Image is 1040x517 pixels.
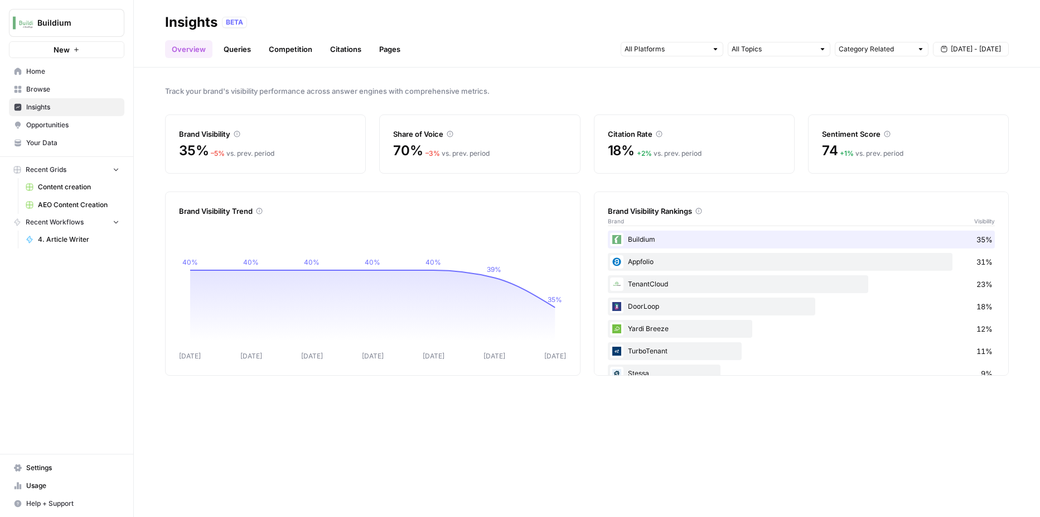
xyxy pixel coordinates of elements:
span: 18% [608,142,635,160]
div: Brand Visibility [179,128,352,140]
div: Brand Visibility Trend [179,205,567,217]
img: nq63rn473dl7ws3t2sfboh37zhsk [610,344,623,358]
span: [DATE] - [DATE] [951,44,1001,54]
div: Yardi Breeze [608,320,995,338]
tspan: 40% [304,258,320,266]
tspan: [DATE] [240,352,262,360]
span: AEO Content Creation [38,200,119,210]
button: Help + Support [9,495,124,513]
span: 12% [976,323,993,334]
span: Visibility [974,217,995,226]
span: Insights [26,102,119,112]
button: New [9,41,124,58]
div: Share of Voice [393,128,566,140]
a: Citations [323,40,368,58]
a: Opportunities [9,116,124,134]
span: + 2 % [637,149,652,157]
span: Opportunities [26,120,119,130]
div: vs. prev. period [211,149,274,159]
div: vs. prev. period [637,149,702,159]
img: w5f5pwhrrgxb64ckyqypgm771p5c [610,255,623,269]
img: Buildium Logo [13,13,33,33]
tspan: [DATE] [301,352,323,360]
a: Overview [165,40,212,58]
span: Settings [26,463,119,473]
a: Insights [9,98,124,116]
span: Recent Workflows [26,217,84,227]
a: 4. Article Writer [21,231,124,248]
img: fe3faw8jaht5xv2lrv8zgeseqims [610,300,623,313]
div: DoorLoop [608,298,995,315]
tspan: [DATE] [179,352,201,360]
span: Browse [26,84,119,94]
div: Insights [165,13,217,31]
div: BETA [222,17,247,28]
span: 31% [976,256,993,267]
span: – 3 % [425,149,440,157]
span: 70% [393,142,423,160]
tspan: 40% [365,258,380,266]
tspan: 40% [243,258,259,266]
a: AEO Content Creation [21,196,124,214]
a: Competition [262,40,319,58]
div: Sentiment Score [822,128,995,140]
img: rnt5lopvww7itqeada6gni4vt3rr [610,367,623,380]
a: Pages [373,40,407,58]
div: Brand Visibility Rankings [608,205,995,217]
span: Recent Grids [26,165,66,175]
button: Recent Grids [9,161,124,178]
tspan: [DATE] [544,352,566,360]
div: Buildium [608,231,995,248]
span: 35% [976,234,993,245]
a: Content creation [21,178,124,196]
div: Citation Rate [608,128,781,140]
a: Usage [9,477,124,495]
div: Appfolio [608,253,995,271]
div: TenantCloud [608,275,995,293]
span: New [54,44,70,55]
tspan: 40% [182,258,198,266]
span: Content creation [38,182,119,192]
div: vs. prev. period [840,149,903,159]
span: 4. Article Writer [38,234,119,245]
a: Your Data [9,134,124,152]
span: + 1 % [840,149,854,157]
div: TurboTenant [608,342,995,360]
span: Brand [608,217,624,226]
input: All Topics [732,44,814,55]
span: Buildium [37,17,105,28]
img: tmvi4pfz0ozynes8gsyk5khhrdim [610,277,623,291]
a: Queries [217,40,258,58]
span: 35% [179,142,209,160]
input: Category Related [839,44,912,55]
span: Usage [26,481,119,491]
span: Home [26,66,119,76]
tspan: 40% [425,258,441,266]
div: vs. prev. period [425,149,490,159]
span: – 5 % [211,149,225,157]
button: [DATE] - [DATE] [933,42,1009,56]
span: 11% [976,346,993,357]
tspan: 35% [548,295,563,304]
input: All Platforms [625,44,707,55]
img: 4xf8xzpj14yhbu7khmhyyzlfa7pg [610,322,623,336]
button: Recent Workflows [9,214,124,231]
tspan: [DATE] [483,352,505,360]
button: Workspace: Buildium [9,9,124,37]
span: 74 [822,142,838,160]
span: Track your brand's visibility performance across answer engines with comprehensive metrics. [165,85,1009,97]
span: Your Data [26,138,119,148]
span: 9% [981,368,993,379]
a: Home [9,63,124,80]
img: v3d0gf1r195jgbdj8f0jhmpvsfiu [610,233,623,246]
a: Settings [9,459,124,477]
tspan: [DATE] [362,352,384,360]
a: Browse [9,80,124,98]
span: Help + Support [26,499,119,509]
span: 23% [976,279,993,290]
tspan: 39% [487,265,501,274]
tspan: [DATE] [423,352,444,360]
span: 18% [976,301,993,312]
div: Stessa [608,365,995,382]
